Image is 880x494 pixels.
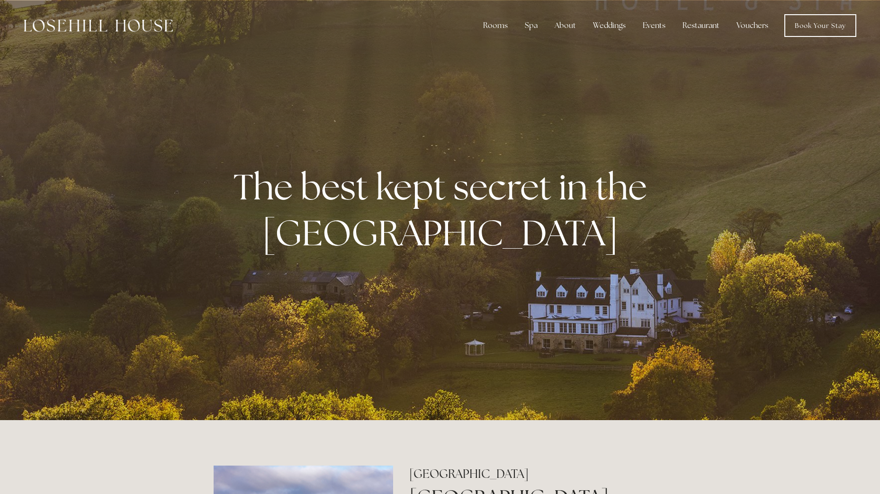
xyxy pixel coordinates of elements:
[517,16,545,35] div: Spa
[729,16,776,35] a: Vouchers
[585,16,633,35] div: Weddings
[784,14,856,37] a: Book Your Stay
[24,19,173,32] img: Losehill House
[233,163,655,256] strong: The best kept secret in the [GEOGRAPHIC_DATA]
[476,16,515,35] div: Rooms
[675,16,727,35] div: Restaurant
[547,16,584,35] div: About
[635,16,673,35] div: Events
[409,466,666,482] h2: [GEOGRAPHIC_DATA]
